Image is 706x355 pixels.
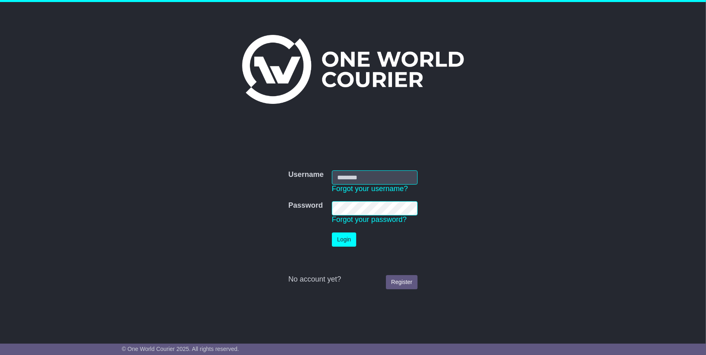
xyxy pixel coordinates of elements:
[242,35,464,104] img: One World
[332,185,408,193] a: Forgot your username?
[288,275,418,284] div: No account yet?
[332,232,356,247] button: Login
[288,170,324,179] label: Username
[386,275,418,289] a: Register
[332,215,407,224] a: Forgot your password?
[122,346,239,352] span: © One World Courier 2025. All rights reserved.
[288,201,323,210] label: Password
